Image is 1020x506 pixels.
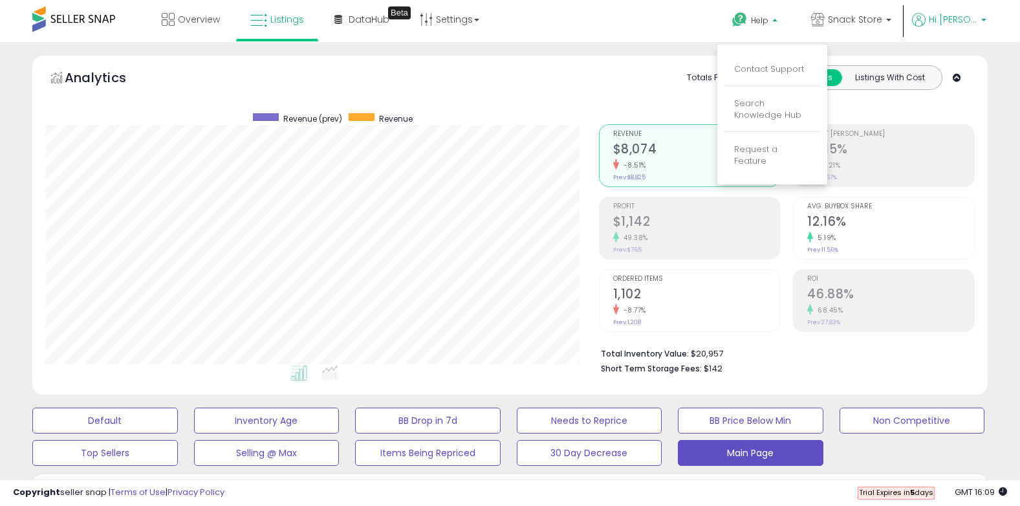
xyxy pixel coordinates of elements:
[807,318,840,326] small: Prev: 27.83%
[355,440,501,466] button: Items Being Repriced
[270,13,304,26] span: Listings
[349,13,389,26] span: DataHub
[734,63,804,75] a: Contact Support
[912,13,986,42] a: Hi [PERSON_NAME]
[13,486,60,498] strong: Copyright
[613,142,780,159] h2: $8,074
[194,440,340,466] button: Selling @ Max
[601,348,689,359] b: Total Inventory Value:
[619,160,646,170] small: -8.51%
[807,246,838,254] small: Prev: 11.56%
[613,173,646,181] small: Prev: $8,825
[859,487,933,498] span: Trial Expires in days
[517,408,662,434] button: Needs to Reprice
[194,408,340,434] button: Inventory Age
[613,287,780,304] h2: 1,102
[178,13,220,26] span: Overview
[807,142,974,159] h2: 14.15%
[813,233,836,243] small: 5.19%
[613,131,780,138] span: Revenue
[13,487,224,499] div: seller snap | |
[910,487,915,498] b: 5
[613,318,641,326] small: Prev: 1,208
[687,72,737,84] div: Totals For
[722,2,790,42] a: Help
[828,13,882,26] span: Snack Store
[613,214,780,232] h2: $1,142
[619,233,648,243] small: 49.38%
[613,276,780,283] span: Ordered Items
[751,15,768,26] span: Help
[813,305,843,315] small: 68.45%
[601,363,702,374] b: Short Term Storage Fees:
[807,203,974,210] span: Avg. Buybox Share
[283,113,342,124] span: Revenue (prev)
[840,408,985,434] button: Non Competitive
[32,440,178,466] button: Top Sellers
[619,305,646,315] small: -8.77%
[841,69,938,86] button: Listings With Cost
[379,113,413,124] span: Revenue
[929,13,977,26] span: Hi [PERSON_NAME]
[678,408,823,434] button: BB Price Below Min
[678,440,823,466] button: Main Page
[32,408,178,434] button: Default
[111,486,166,498] a: Terms of Use
[601,345,965,360] li: $20,957
[355,408,501,434] button: BB Drop in 7d
[613,203,780,210] span: Profit
[955,486,1007,498] span: 2025-10-14 16:09 GMT
[732,12,748,28] i: Get Help
[734,97,801,122] a: Search Knowledge Hub
[388,6,411,19] div: Tooltip anchor
[807,287,974,304] h2: 46.88%
[734,143,777,168] a: Request a Feature
[65,69,151,90] h5: Analytics
[807,276,974,283] span: ROI
[613,246,642,254] small: Prev: $765
[807,214,974,232] h2: 12.16%
[807,131,974,138] span: Profit [PERSON_NAME]
[704,362,722,375] span: $142
[168,486,224,498] a: Privacy Policy
[517,440,662,466] button: 30 Day Decrease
